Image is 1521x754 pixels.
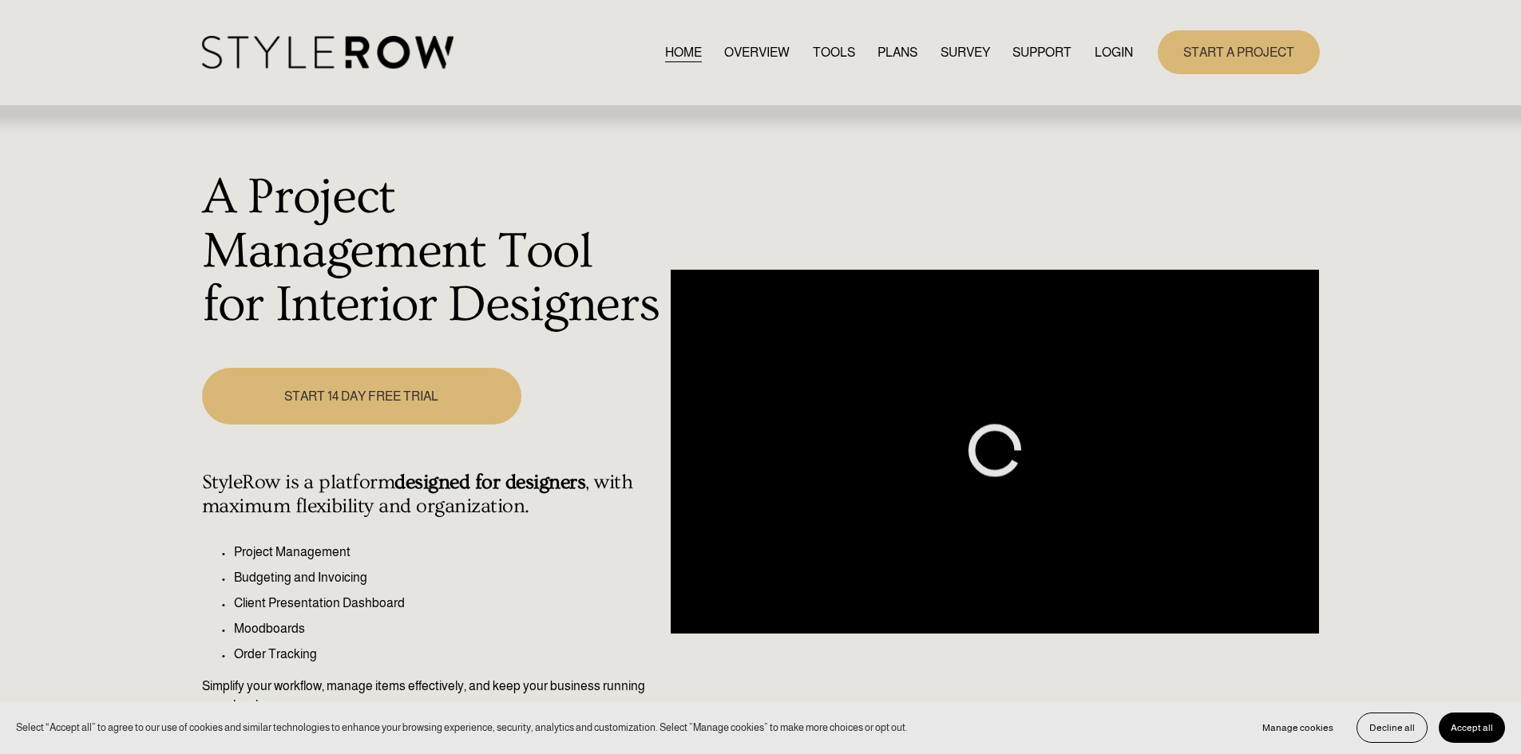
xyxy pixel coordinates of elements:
[1158,30,1320,74] a: START A PROJECT
[202,36,454,69] img: StyleRow
[1439,713,1505,743] button: Accept all
[877,41,917,63] a: PLANS
[202,368,521,424] a: START 14 DAY FREE TRIAL
[1451,722,1493,733] span: Accept all
[1012,43,1071,62] span: SUPPORT
[665,41,702,63] a: HOME
[724,41,790,63] a: OVERVIEW
[1250,713,1345,743] button: Manage cookies
[202,171,663,333] h1: A Project Management Tool for Interior Designers
[1012,41,1071,63] a: folder dropdown
[202,471,663,519] h4: StyleRow is a platform , with maximum flexibility and organization.
[394,471,585,494] strong: designed for designers
[1262,722,1333,733] span: Manage cookies
[234,619,663,638] p: Moodboards
[234,543,663,562] p: Project Management
[234,568,663,587] p: Budgeting and Invoicing
[202,677,663,715] p: Simplify your workflow, manage items effectively, and keep your business running seamlessly.
[234,645,663,664] p: Order Tracking
[813,41,855,63] a: TOOLS
[1357,713,1428,743] button: Decline all
[1095,41,1133,63] a: LOGIN
[234,594,663,613] p: Client Presentation Dashboard
[16,720,908,735] p: Select “Accept all” to agree to our use of cookies and similar technologies to enhance your brows...
[941,41,990,63] a: SURVEY
[1369,722,1415,733] span: Decline all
